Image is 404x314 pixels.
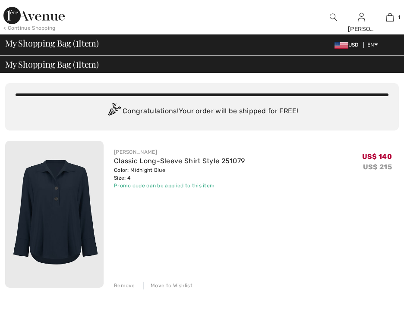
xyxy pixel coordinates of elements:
span: 1 [76,37,79,48]
div: < Continue Shopping [3,24,56,32]
div: Color: Midnight Blue Size: 4 [114,166,245,182]
span: My Shopping Bag ( Item) [5,60,99,68]
img: My Bag [386,12,394,22]
span: US$ 140 [362,149,392,161]
div: Promo code can be applied to this item [114,182,245,190]
a: Classic Long-Sleeve Shirt Style 251079 [114,157,245,165]
span: 1 [76,58,79,69]
img: Congratulation2.svg [105,103,123,120]
div: Remove [114,282,135,289]
img: Classic Long-Sleeve Shirt Style 251079 [5,141,104,288]
span: 1 [398,13,400,21]
img: 1ère Avenue [3,7,65,24]
img: search the website [330,12,337,22]
div: [PERSON_NAME] [348,25,376,34]
s: US$ 215 [363,163,392,171]
a: 1 [376,12,404,22]
img: My Info [358,12,365,22]
div: Congratulations! Your order will be shipped for FREE! [16,103,388,120]
img: US Dollar [335,42,348,49]
div: Move to Wishlist [143,282,193,289]
div: [PERSON_NAME] [114,148,245,156]
span: EN [367,42,378,48]
span: My Shopping Bag ( Item) [5,39,99,47]
a: Sign In [358,13,365,21]
span: USD [335,42,362,48]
